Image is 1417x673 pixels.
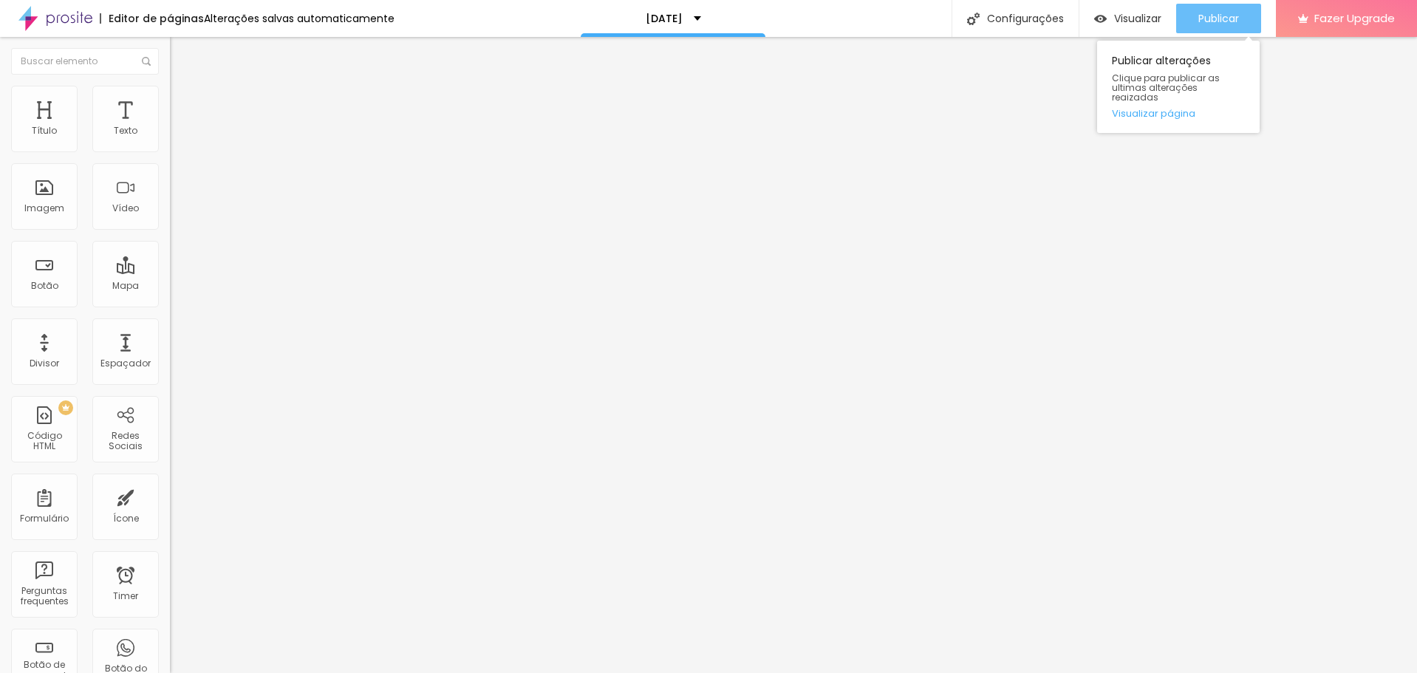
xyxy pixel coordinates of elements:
[1112,73,1245,103] span: Clique para publicar as ultimas alterações reaizadas
[1079,4,1176,33] button: Visualizar
[1176,4,1261,33] button: Publicar
[646,13,683,24] p: [DATE]
[15,586,73,607] div: Perguntas frequentes
[30,358,59,369] div: Divisor
[113,513,139,524] div: Ícone
[113,591,138,601] div: Timer
[32,126,57,136] div: Título
[112,281,139,291] div: Mapa
[100,358,151,369] div: Espaçador
[15,431,73,452] div: Código HTML
[112,203,139,213] div: Vídeo
[967,13,980,25] img: Icone
[100,13,204,24] div: Editor de páginas
[1198,13,1239,24] span: Publicar
[170,37,1417,673] iframe: Editor
[96,431,154,452] div: Redes Sociais
[1097,41,1260,133] div: Publicar alterações
[31,281,58,291] div: Botão
[114,126,137,136] div: Texto
[11,48,159,75] input: Buscar elemento
[204,13,395,24] div: Alterações salvas automaticamente
[1114,13,1161,24] span: Visualizar
[24,203,64,213] div: Imagem
[1094,13,1107,25] img: view-1.svg
[142,57,151,66] img: Icone
[1112,109,1245,118] a: Visualizar página
[1314,12,1395,24] span: Fazer Upgrade
[20,513,69,524] div: Formulário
